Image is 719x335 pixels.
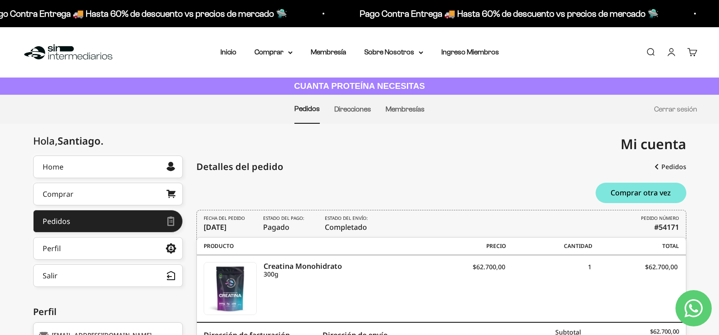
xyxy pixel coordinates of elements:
[33,305,183,319] div: Perfil
[311,48,346,56] a: Membresía
[441,48,499,56] a: Ingreso Miembros
[294,105,320,112] a: Pedidos
[641,215,679,222] i: PEDIDO NÚMERO
[33,155,183,178] a: Home
[592,262,678,280] div: $62.700,00
[611,189,671,196] span: Comprar otra vez
[334,105,371,113] a: Direcciones
[33,135,103,146] div: Hola,
[621,135,686,153] span: Mi cuenta
[294,81,425,91] strong: CUANTA PROTEÍNA NECESITAS
[43,190,73,198] div: Comprar
[33,264,183,287] button: Salir
[592,242,679,250] span: Total
[654,105,697,113] a: Cerrar sesión
[204,262,256,315] img: Creatina Monohidrato - 300g
[654,222,679,233] b: #54171
[204,242,420,250] span: Producto
[33,210,183,233] a: Pedidos
[325,215,370,233] span: Completado
[264,262,419,270] i: Creatina Monohidrato
[264,262,419,278] a: Creatina Monohidrato 300g
[43,272,58,279] div: Salir
[204,262,257,315] a: Creatina Monohidrato - 300g
[364,46,423,58] summary: Sobre Nosotros
[43,245,61,252] div: Perfil
[325,215,368,222] i: Estado del envío:
[101,134,103,147] span: .
[43,163,64,170] div: Home
[58,134,103,147] span: Santiago
[196,160,283,174] div: Detalles del pedido
[506,242,592,250] span: Cantidad
[264,270,419,278] i: 300g
[386,105,425,113] a: Membresías
[505,262,592,280] div: 1
[473,262,505,271] span: $62.700,00
[596,183,686,203] button: Comprar otra vez
[33,183,183,205] a: Comprar
[204,222,226,232] time: [DATE]
[263,215,307,233] span: Pagado
[420,242,506,250] span: Precio
[220,48,236,56] a: Inicio
[357,6,656,21] p: Pago Contra Entrega 🚚 Hasta 60% de descuento vs precios de mercado 🛸
[254,46,293,58] summary: Comprar
[655,159,686,175] a: Pedidos
[204,215,245,222] i: FECHA DEL PEDIDO
[33,237,183,260] a: Perfil
[263,215,304,222] i: Estado del pago:
[43,218,70,225] div: Pedidos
